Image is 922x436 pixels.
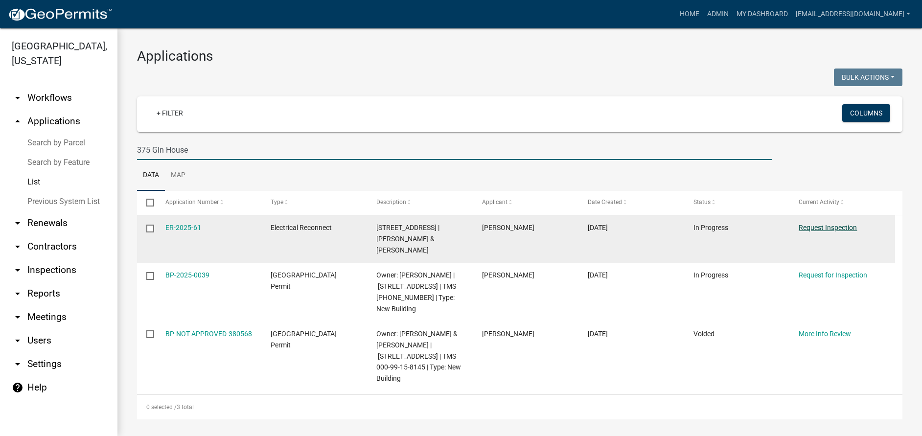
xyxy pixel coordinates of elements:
[473,191,578,214] datatable-header-cell: Applicant
[165,330,252,338] a: BP-NOT APPROVED-380568
[12,311,23,323] i: arrow_drop_down
[733,5,792,23] a: My Dashboard
[12,92,23,104] i: arrow_drop_down
[588,330,608,338] span: 02/25/2025
[12,382,23,393] i: help
[376,271,456,312] span: Owner: MCELRATH CHARLES H | 375 GIN HOUSE RD | TMS 046-00-00-025 | Type: New Building
[137,48,902,65] h3: Applications
[137,191,156,214] datatable-header-cell: Select
[165,224,201,231] a: ER-2025-61
[156,191,261,214] datatable-header-cell: Application Number
[261,191,367,214] datatable-header-cell: Type
[684,191,789,214] datatable-header-cell: Status
[588,224,608,231] span: 09/08/2025
[799,199,839,206] span: Current Activity
[137,160,165,191] a: Data
[165,199,219,206] span: Application Number
[834,69,902,86] button: Bulk Actions
[12,288,23,299] i: arrow_drop_down
[588,271,608,279] span: 02/25/2025
[676,5,703,23] a: Home
[799,224,857,231] a: Request Inspection
[376,224,439,254] span: 375 GIN HOUSE RD | MCELRATH CHARLES & WATSON ASHLEY
[789,191,895,214] datatable-header-cell: Current Activity
[12,115,23,127] i: arrow_drop_up
[842,104,890,122] button: Columns
[12,217,23,229] i: arrow_drop_down
[693,199,711,206] span: Status
[482,271,534,279] span: Charles b mcelrath
[137,140,772,160] input: Search for applications
[588,199,622,206] span: Date Created
[799,271,867,279] a: Request for Inspection
[165,271,209,279] a: BP-2025-0039
[376,330,461,382] span: Owner: MCELRATH CHARLES & WATSON ASHLEY | 375 GIN HOUSE RD | TMS 000-99-15-8145 | Type: New Building
[271,330,337,349] span: Abbeville County Building Permit
[482,199,507,206] span: Applicant
[12,358,23,370] i: arrow_drop_down
[137,395,902,419] div: 3 total
[799,330,851,338] a: More Info Review
[12,335,23,346] i: arrow_drop_down
[271,199,283,206] span: Type
[703,5,733,23] a: Admin
[693,271,728,279] span: In Progress
[482,330,534,338] span: Charles b mcelrath
[482,224,534,231] span: Charles b mcelrath
[12,264,23,276] i: arrow_drop_down
[165,160,191,191] a: Map
[792,5,914,23] a: [EMAIL_ADDRESS][DOMAIN_NAME]
[271,224,332,231] span: Electrical Reconnect
[376,199,406,206] span: Description
[578,191,684,214] datatable-header-cell: Date Created
[693,224,728,231] span: In Progress
[367,191,473,214] datatable-header-cell: Description
[12,241,23,252] i: arrow_drop_down
[146,404,177,411] span: 0 selected /
[271,271,337,290] span: Abbeville County Building Permit
[693,330,715,338] span: Voided
[149,104,191,122] a: + Filter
